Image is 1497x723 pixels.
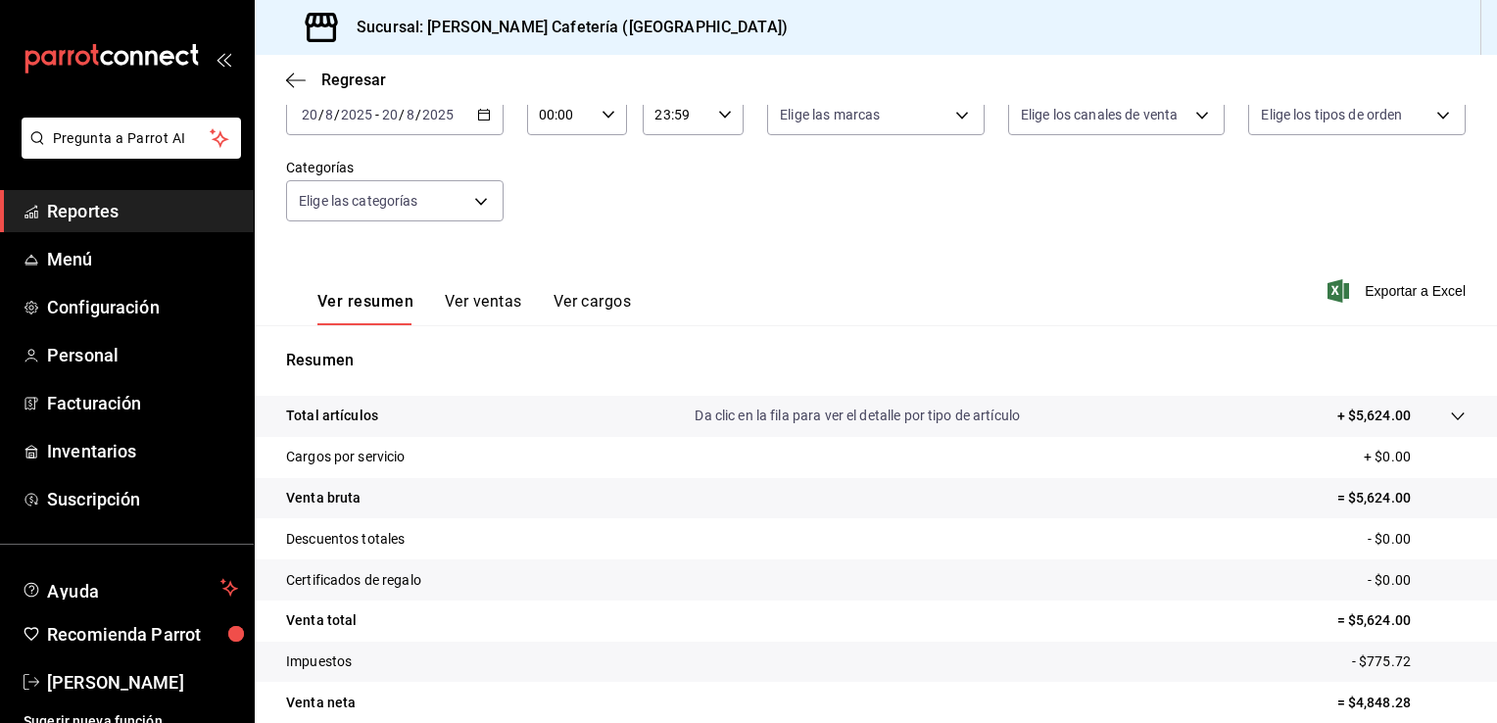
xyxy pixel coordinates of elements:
p: - $0.00 [1368,570,1466,591]
input: ---- [340,107,373,122]
p: = $5,624.00 [1337,488,1466,508]
span: Inventarios [47,438,238,464]
span: Elige los tipos de orden [1261,105,1402,124]
label: Categorías [286,161,504,174]
h3: Sucursal: [PERSON_NAME] Cafetería ([GEOGRAPHIC_DATA]) [341,16,788,39]
span: Configuración [47,294,238,320]
input: -- [324,107,334,122]
span: Recomienda Parrot [47,621,238,648]
span: / [399,107,405,122]
p: = $4,848.28 [1337,693,1466,713]
span: Regresar [321,71,386,89]
span: Elige las categorías [299,191,418,211]
span: - [375,107,379,122]
input: -- [301,107,318,122]
p: Da clic en la fila para ver el detalle por tipo de artículo [695,406,1020,426]
button: Ver cargos [554,292,632,325]
button: Pregunta a Parrot AI [22,118,241,159]
span: [PERSON_NAME] [47,669,238,696]
button: Regresar [286,71,386,89]
span: Facturación [47,390,238,416]
button: Ver ventas [445,292,522,325]
input: -- [406,107,415,122]
p: Cargos por servicio [286,447,406,467]
a: Pregunta a Parrot AI [14,142,241,163]
span: Suscripción [47,486,238,512]
p: - $775.72 [1352,651,1466,672]
p: Venta neta [286,693,356,713]
p: Certificados de regalo [286,570,421,591]
span: Elige los canales de venta [1021,105,1178,124]
p: Total artículos [286,406,378,426]
span: / [334,107,340,122]
input: -- [381,107,399,122]
span: Menú [47,246,238,272]
p: Descuentos totales [286,529,405,550]
div: navigation tabs [317,292,631,325]
span: / [415,107,421,122]
p: Venta bruta [286,488,361,508]
button: Exportar a Excel [1331,279,1466,303]
span: Elige las marcas [780,105,880,124]
p: + $5,624.00 [1337,406,1411,426]
span: Ayuda [47,576,213,600]
p: + $0.00 [1364,447,1466,467]
p: - $0.00 [1368,529,1466,550]
p: Resumen [286,349,1466,372]
span: / [318,107,324,122]
input: ---- [421,107,455,122]
p: = $5,624.00 [1337,610,1466,631]
p: Venta total [286,610,357,631]
button: Ver resumen [317,292,413,325]
span: Personal [47,342,238,368]
span: Reportes [47,198,238,224]
p: Impuestos [286,651,352,672]
span: Pregunta a Parrot AI [53,128,211,149]
button: open_drawer_menu [216,51,231,67]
